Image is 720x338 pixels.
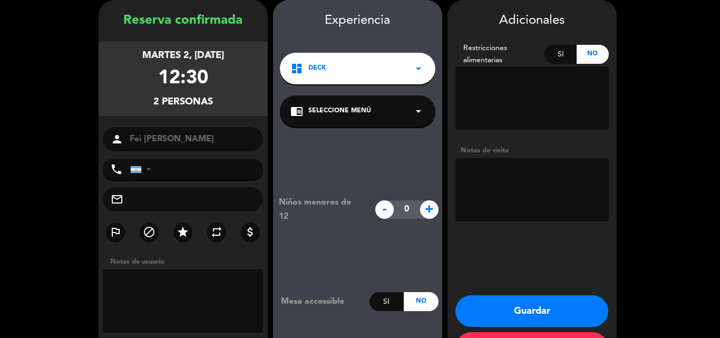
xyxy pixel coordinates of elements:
span: Seleccione Menú [308,106,371,117]
i: mail_outline [111,193,123,206]
span: Deck [308,63,326,74]
div: Adicionales [455,11,609,31]
i: arrow_drop_down [412,105,425,118]
div: 2 personas [153,94,213,110]
i: attach_money [244,226,257,238]
div: Restricciones alimentarias [455,42,545,66]
div: martes 2, [DATE] [142,48,224,63]
i: repeat [210,226,223,238]
div: No [577,45,609,64]
div: Si [369,292,404,311]
i: star [177,226,189,238]
div: Si [544,45,577,64]
i: phone [110,163,123,176]
i: chrome_reader_mode [290,105,303,118]
i: block [143,226,155,238]
i: dashboard [290,62,303,75]
div: Reserva confirmada [99,11,268,31]
div: Niños menores de 12 [271,196,369,223]
div: Notas de visita [455,145,609,156]
span: + [420,200,439,219]
button: Guardar [455,295,608,327]
i: person [111,133,123,146]
i: arrow_drop_down [412,62,425,75]
div: No [404,292,438,311]
i: outlined_flag [109,226,122,238]
div: Notas de usuario [105,256,268,267]
div: 12:30 [158,63,208,94]
div: Argentina: +54 [131,159,155,179]
div: Mesa accessible [273,295,369,308]
span: - [375,200,394,219]
div: Experiencia [273,11,442,31]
